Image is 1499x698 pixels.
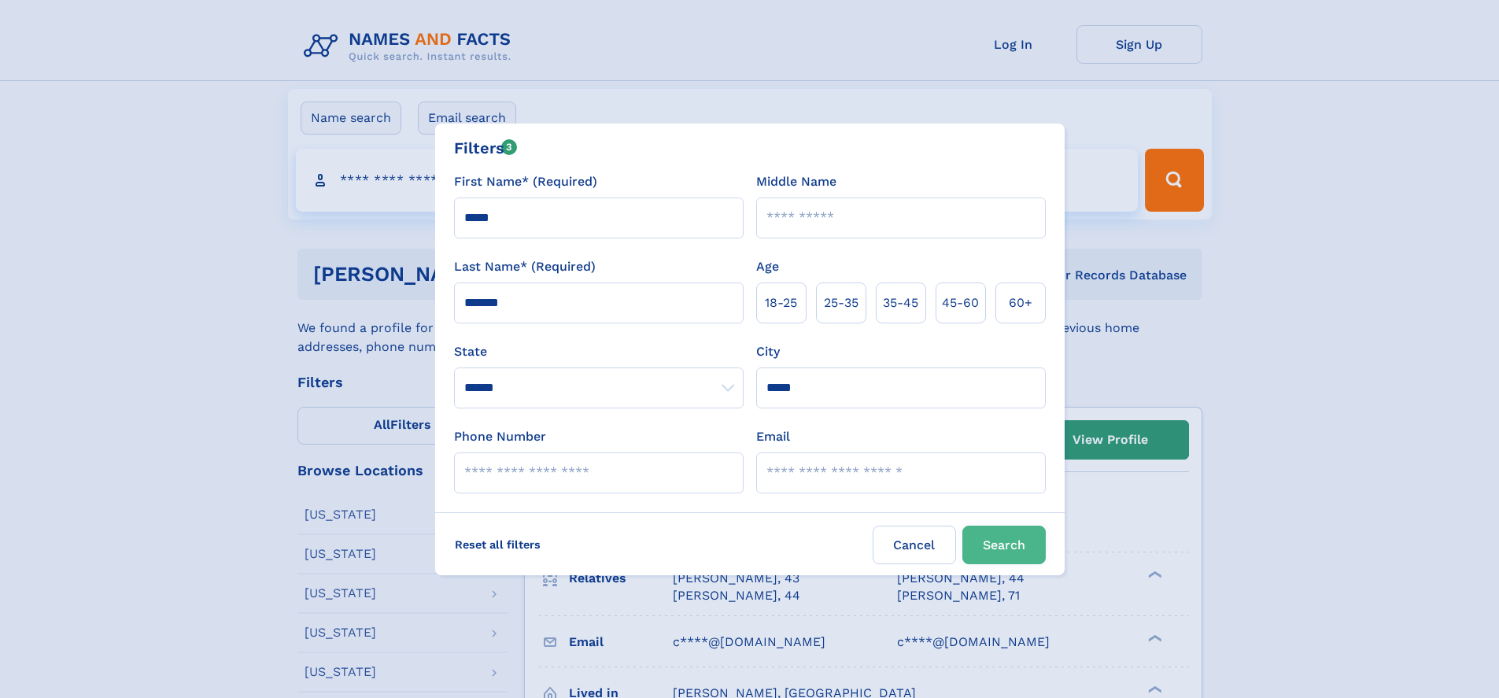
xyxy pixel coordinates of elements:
[765,294,797,312] span: 18‑25
[756,172,836,191] label: Middle Name
[445,526,551,563] label: Reset all filters
[962,526,1046,564] button: Search
[454,136,518,160] div: Filters
[454,172,597,191] label: First Name* (Required)
[883,294,918,312] span: 35‑45
[756,342,780,361] label: City
[454,257,596,276] label: Last Name* (Required)
[824,294,858,312] span: 25‑35
[756,257,779,276] label: Age
[756,427,790,446] label: Email
[1009,294,1032,312] span: 60+
[454,427,546,446] label: Phone Number
[942,294,979,312] span: 45‑60
[873,526,956,564] label: Cancel
[454,342,744,361] label: State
